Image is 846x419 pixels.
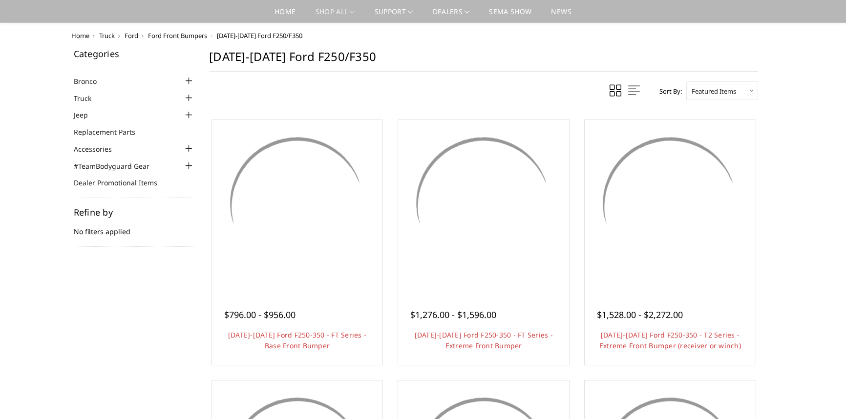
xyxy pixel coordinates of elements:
span: [DATE]-[DATE] Ford F250/F350 [217,31,302,40]
h1: [DATE]-[DATE] Ford F250/F350 [209,49,758,72]
a: Dealer Promotional Items [74,178,169,188]
a: Jeep [74,110,100,120]
h5: Categories [74,49,195,58]
a: shop all [316,8,355,22]
a: Truck [74,93,104,103]
a: Ford [125,31,138,40]
span: $1,276.00 - $1,596.00 [410,309,496,320]
label: Sort By: [654,84,682,99]
a: 2023-2025 Ford F250-350 - FT Series - Extreme Front Bumper 2023-2025 Ford F250-350 - FT Series - ... [401,122,567,288]
a: Accessories [74,144,124,154]
a: Bronco [74,76,109,86]
a: Home [275,8,296,22]
img: 2023-2025 Ford F250-350 - FT Series - Base Front Bumper [214,122,381,288]
a: [DATE]-[DATE] Ford F250-350 - FT Series - Extreme Front Bumper [415,330,553,350]
a: [DATE]-[DATE] Ford F250-350 - T2 Series - Extreme Front Bumper (receiver or winch) [599,330,741,350]
a: Dealers [433,8,470,22]
a: #TeamBodyguard Gear [74,161,162,171]
a: News [551,8,571,22]
a: 2023-2025 Ford F250-350 - T2 Series - Extreme Front Bumper (receiver or winch) 2023-2025 Ford F25... [587,122,753,288]
a: Support [375,8,413,22]
a: SEMA Show [489,8,531,22]
a: Truck [99,31,115,40]
a: [DATE]-[DATE] Ford F250-350 - FT Series - Base Front Bumper [228,330,366,350]
a: Ford Front Bumpers [148,31,207,40]
a: Replacement Parts [74,127,148,137]
span: $796.00 - $956.00 [224,309,296,320]
div: No filters applied [74,208,195,247]
h5: Refine by [74,208,195,217]
span: $1,528.00 - $2,272.00 [597,309,683,320]
a: Home [71,31,89,40]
